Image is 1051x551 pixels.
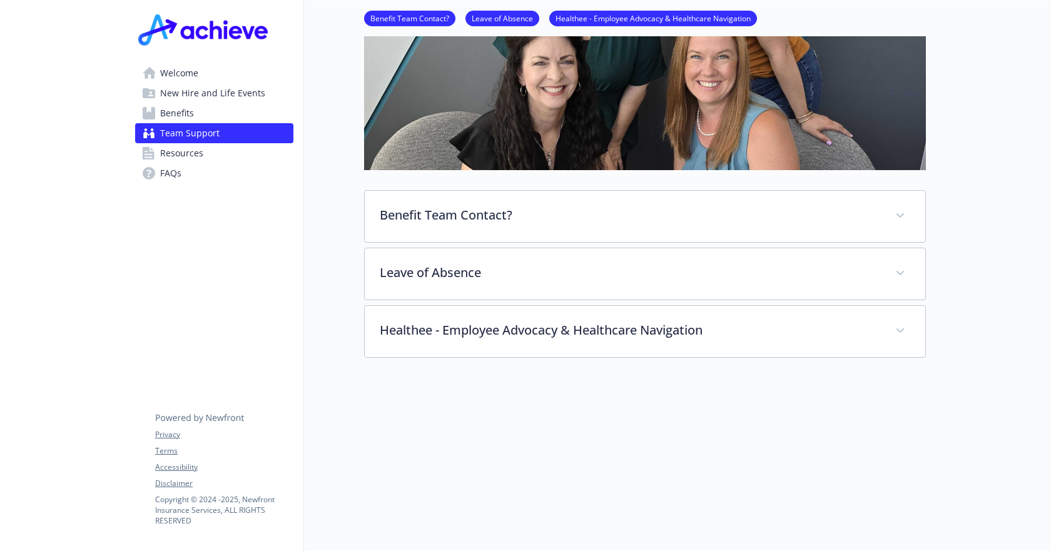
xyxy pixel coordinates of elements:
p: Benefit Team Contact? [380,206,880,225]
a: Team Support [135,123,293,143]
a: FAQs [135,163,293,183]
span: Benefits [160,103,194,123]
div: Healthee - Employee Advocacy & Healthcare Navigation [365,306,925,357]
p: Healthee - Employee Advocacy & Healthcare Navigation [380,321,880,340]
p: Copyright © 2024 - 2025 , Newfront Insurance Services, ALL RIGHTS RESERVED [155,494,293,526]
a: Accessibility [155,462,293,473]
a: Disclaimer [155,478,293,489]
div: Benefit Team Contact? [365,191,925,242]
a: Leave of Absence [465,12,539,24]
div: Leave of Absence [365,248,925,300]
span: Welcome [160,63,198,83]
a: Privacy [155,429,293,440]
span: FAQs [160,163,181,183]
a: Healthee - Employee Advocacy & Healthcare Navigation [549,12,757,24]
span: Team Support [160,123,220,143]
span: New Hire and Life Events [160,83,265,103]
a: Terms [155,445,293,457]
a: Benefit Team Contact? [364,12,455,24]
a: Resources [135,143,293,163]
p: Leave of Absence [380,263,880,282]
a: New Hire and Life Events [135,83,293,103]
a: Benefits [135,103,293,123]
span: Resources [160,143,203,163]
a: Welcome [135,63,293,83]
